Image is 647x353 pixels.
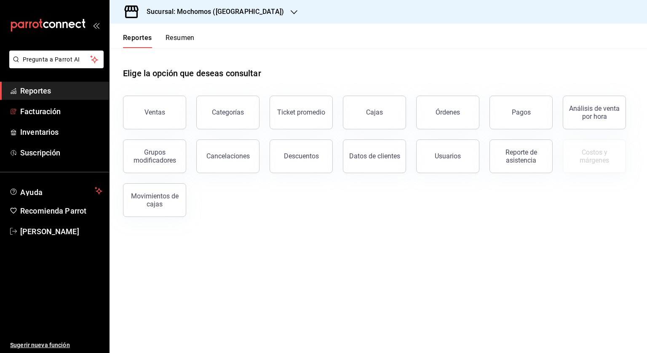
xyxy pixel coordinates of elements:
[206,152,250,160] div: Cancelaciones
[123,34,195,48] div: navigation tabs
[343,139,406,173] button: Datos de clientes
[123,139,186,173] button: Grupos modificadores
[568,104,620,120] div: Análisis de venta por hora
[128,192,181,208] div: Movimientos de cajas
[23,55,91,64] span: Pregunta a Parrot AI
[93,22,99,29] button: open_drawer_menu
[144,108,165,116] div: Ventas
[123,34,152,48] button: Reportes
[270,96,333,129] button: Ticket promedio
[9,51,104,68] button: Pregunta a Parrot AI
[489,96,553,129] button: Pagos
[277,108,325,116] div: Ticket promedio
[366,107,383,118] div: Cajas
[20,186,91,196] span: Ayuda
[140,7,284,17] h3: Sucursal: Mochomos ([GEOGRAPHIC_DATA])
[20,226,102,237] span: [PERSON_NAME]
[563,139,626,173] button: Contrata inventarios para ver este reporte
[20,106,102,117] span: Facturación
[20,85,102,96] span: Reportes
[512,108,531,116] div: Pagos
[563,96,626,129] button: Análisis de venta por hora
[20,126,102,138] span: Inventarios
[212,108,244,116] div: Categorías
[123,67,261,80] h1: Elige la opción que deseas consultar
[128,148,181,164] div: Grupos modificadores
[123,183,186,217] button: Movimientos de cajas
[489,139,553,173] button: Reporte de asistencia
[196,139,259,173] button: Cancelaciones
[416,96,479,129] button: Órdenes
[270,139,333,173] button: Descuentos
[284,152,319,160] div: Descuentos
[20,205,102,217] span: Recomienda Parrot
[435,152,461,160] div: Usuarios
[166,34,195,48] button: Resumen
[495,148,547,164] div: Reporte de asistencia
[436,108,460,116] div: Órdenes
[568,148,620,164] div: Costos y márgenes
[20,147,102,158] span: Suscripción
[10,341,102,350] span: Sugerir nueva función
[349,152,400,160] div: Datos de clientes
[416,139,479,173] button: Usuarios
[196,96,259,129] button: Categorías
[123,96,186,129] button: Ventas
[6,61,104,70] a: Pregunta a Parrot AI
[343,96,406,129] a: Cajas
